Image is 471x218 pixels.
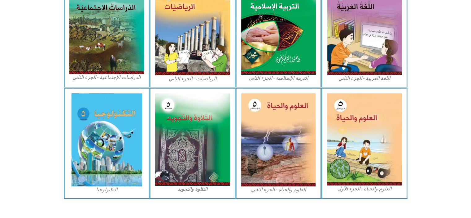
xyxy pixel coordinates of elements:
[155,186,230,193] figcaption: التلاوة والتجويد
[327,75,402,82] figcaption: اللغة العربية - الجزء الثاني
[69,74,144,81] figcaption: الدراسات الإجتماعية - الجزء الثاني
[241,75,316,82] figcaption: التربية الإسلامية - الجزء الثاني
[241,186,316,193] figcaption: العلوم والحياة - الجزء الثاني
[327,185,402,192] figcaption: العلوم والحياة - الجزء الأول
[69,186,144,193] figcaption: التكنولوجيا
[155,75,230,82] figcaption: الرياضيات - الجزء الثاني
